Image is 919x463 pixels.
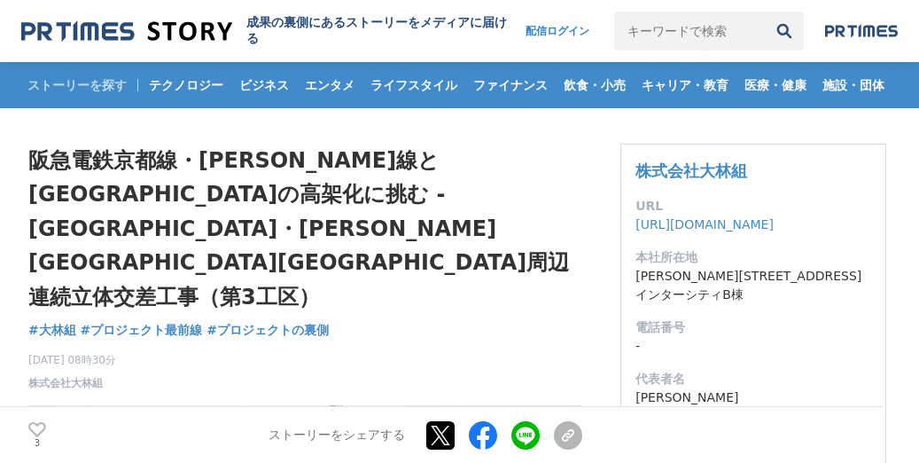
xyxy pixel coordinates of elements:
[635,267,871,304] dd: [PERSON_NAME][STREET_ADDRESS]インターシティB棟
[635,197,871,216] dt: URL
[614,12,765,51] input: キーワードで検索
[737,77,814,93] span: 医療・健康
[298,62,362,108] a: エンタメ
[142,62,230,108] a: テクノロジー
[269,428,405,443] p: ストーリーをシェアする
[635,217,774,231] a: [URL][DOMAIN_NAME]
[206,321,329,340] a: #プロジェクトの裏側
[28,321,76,340] a: #大林組
[557,62,633,108] a: 飲食・小売
[28,144,582,314] h1: 阪急電鉄京都線・[PERSON_NAME]線と[GEOGRAPHIC_DATA]の高架化に挑む - [GEOGRAPHIC_DATA]・[PERSON_NAME][GEOGRAPHIC_DATA...
[737,62,814,108] a: 医療・健康
[206,322,329,338] span: #プロジェクトの裏側
[28,375,103,391] a: 株式会社大林組
[508,12,607,51] a: 配信ログイン
[635,370,871,388] dt: 代表者名
[765,12,804,51] button: 検索
[815,62,892,108] a: 施設・団体
[21,20,232,43] img: 成果の裏側にあるストーリーをメディアに届ける
[81,322,203,338] span: #プロジェクト最前線
[635,337,871,356] dd: -
[28,439,46,448] p: 3
[246,15,508,47] h2: 成果の裏側にあるストーリーをメディアに届ける
[635,77,736,93] span: キャリア・教育
[81,321,203,340] a: #プロジェクト最前線
[232,77,296,93] span: ビジネス
[825,24,898,38] img: prtimes
[28,322,76,338] span: #大林組
[635,388,871,407] dd: [PERSON_NAME]
[635,248,871,267] dt: 本社所在地
[557,77,633,93] span: 飲食・小売
[21,15,508,47] a: 成果の裏側にあるストーリーをメディアに届ける 成果の裏側にあるストーリーをメディアに届ける
[635,161,747,180] a: 株式会社大林組
[635,62,736,108] a: キャリア・教育
[363,77,464,93] span: ライフスタイル
[298,77,362,93] span: エンタメ
[466,62,555,108] a: ファイナンス
[635,318,871,337] dt: 電話番号
[232,62,296,108] a: ビジネス
[142,77,230,93] span: テクノロジー
[815,77,892,93] span: 施設・団体
[28,352,116,368] span: [DATE] 08時30分
[466,77,555,93] span: ファイナンス
[363,62,464,108] a: ライフスタイル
